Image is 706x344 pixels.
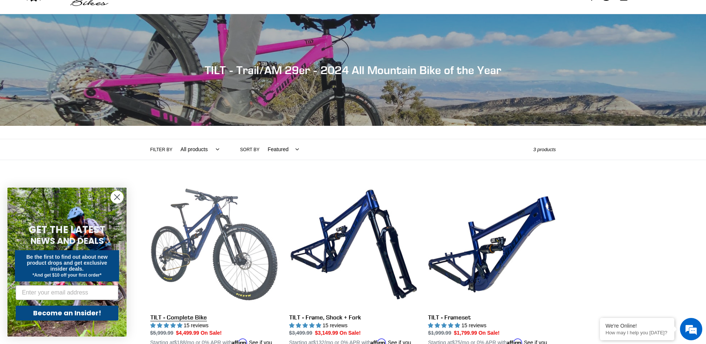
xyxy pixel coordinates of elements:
[29,223,105,236] span: GET THE LATEST
[150,146,173,153] label: Filter by
[111,191,124,204] button: Close dialog
[31,235,104,247] span: NEWS AND DEALS
[205,63,501,77] span: TILT - Trail/AM 29er - 2024 All Mountain Bike of the Year
[240,146,259,153] label: Sort by
[26,254,108,272] span: Be the first to find out about new product drops and get exclusive insider deals.
[606,323,669,329] div: We're Online!
[16,285,118,300] input: Enter your email address
[16,306,118,321] button: Become an Insider!
[533,147,556,152] span: 3 products
[32,273,101,278] span: *And get $10 off your first order*
[606,330,669,335] p: How may I help you today?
